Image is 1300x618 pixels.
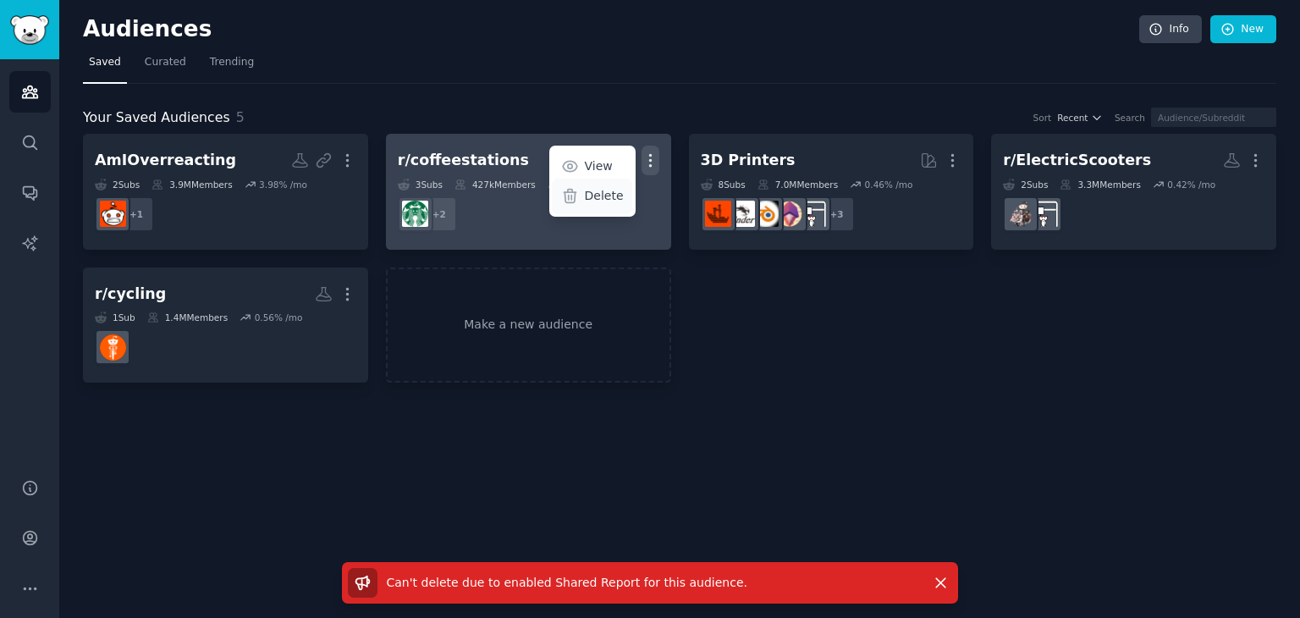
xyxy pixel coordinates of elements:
[454,179,536,190] div: 427k Members
[552,149,632,185] a: View
[255,312,303,323] div: 0.56 % /mo
[1060,179,1140,190] div: 3.3M Members
[139,49,192,84] a: Curated
[1057,112,1103,124] button: Recent
[701,179,746,190] div: 8 Sub s
[1032,201,1058,227] img: 3Dprinting
[118,196,154,232] div: + 1
[701,150,796,171] div: 3D Printers
[1115,112,1145,124] div: Search
[1003,179,1048,190] div: 2 Sub s
[95,284,166,305] div: r/cycling
[386,134,671,250] a: r/coffeestationsViewDelete3Subs427kMembers0.62% /mo+2starbucks
[1139,15,1202,44] a: Info
[236,109,245,125] span: 5
[100,201,126,227] img: AmIOverreacting
[151,179,232,190] div: 3.9M Members
[83,268,368,383] a: r/cycling1Sub1.4MMembers0.56% /mocycling
[210,55,254,70] span: Trending
[1151,108,1276,127] input: Audience/Subreddit
[705,201,731,227] img: FixMyPrint
[83,49,127,84] a: Saved
[1008,201,1034,227] img: scooters
[1003,150,1151,171] div: r/ElectricScooters
[752,201,779,227] img: blender
[83,134,368,250] a: AmIOverreacting2Subs3.9MMembers3.98% /mo+1AmIOverreacting
[865,179,913,190] div: 0.46 % /mo
[204,49,260,84] a: Trending
[95,179,140,190] div: 2 Sub s
[398,150,529,171] div: r/coffeestations
[386,268,671,383] a: Make a new audience
[585,187,624,205] p: Delete
[1057,112,1088,124] span: Recent
[387,576,747,589] span: Can't delete due to enabled Shared Report for this audience .
[398,179,443,190] div: 3 Sub s
[1033,112,1052,124] div: Sort
[402,201,428,227] img: starbucks
[83,16,1139,43] h2: Audiences
[991,134,1276,250] a: r/ElectricScooters2Subs3.3MMembers0.42% /mo3Dprintingscooters
[83,108,230,129] span: Your Saved Audiences
[147,312,228,323] div: 1.4M Members
[729,201,755,227] img: ender3
[100,334,126,361] img: cycling
[757,179,838,190] div: 7.0M Members
[145,55,186,70] span: Curated
[95,150,236,171] div: AmIOverreacting
[689,134,974,250] a: 3D Printers8Subs7.0MMembers0.46% /mo+33Dprinting3Dmodelingblenderender3FixMyPrint
[421,196,457,232] div: + 2
[585,157,613,175] p: View
[1167,179,1215,190] div: 0.42 % /mo
[819,196,855,232] div: + 3
[10,15,49,45] img: GummySearch logo
[259,179,307,190] div: 3.98 % /mo
[89,55,121,70] span: Saved
[776,201,802,227] img: 3Dmodeling
[800,201,826,227] img: 3Dprinting
[1210,15,1276,44] a: New
[95,312,135,323] div: 1 Sub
